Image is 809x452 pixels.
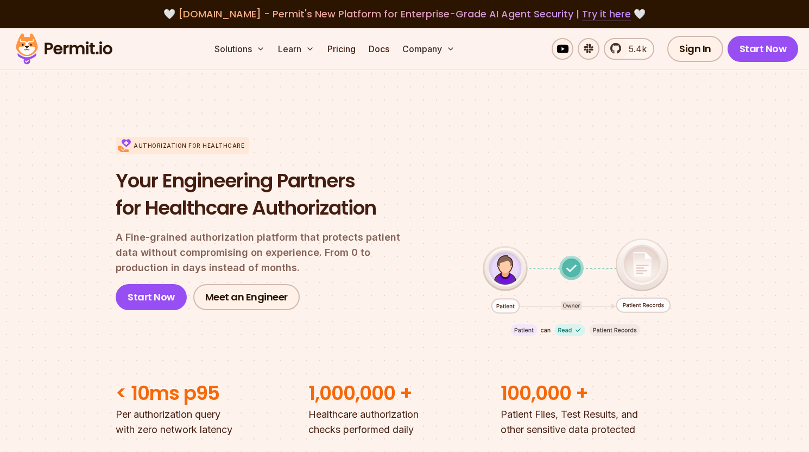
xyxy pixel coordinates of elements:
[116,284,187,310] a: Start Now
[116,167,419,221] h1: Your Engineering Partners for Healthcare Authorization
[622,42,647,55] span: 5.4k
[26,7,783,22] div: 🤍 🤍
[116,230,419,275] p: A Fine-grained authorization platform that protects patient data without compromising on experien...
[582,7,631,21] a: Try it here
[11,30,117,67] img: Permit logo
[364,38,394,60] a: Docs
[667,36,723,62] a: Sign In
[501,380,693,407] h2: 100,000 +
[398,38,459,60] button: Company
[210,38,269,60] button: Solutions
[116,380,308,407] h2: < 10ms p95
[604,38,654,60] a: 5.4k
[116,407,308,437] p: Per authorization query with zero network latency
[274,38,319,60] button: Learn
[134,142,244,150] p: Authorization for Healthcare
[178,7,631,21] span: [DOMAIN_NAME] - Permit's New Platform for Enterprise-Grade AI Agent Security |
[308,380,501,407] h2: 1,000,000 +
[193,284,300,310] a: Meet an Engineer
[323,38,360,60] a: Pricing
[308,407,501,437] p: Healthcare authorization checks performed daily
[728,36,799,62] a: Start Now
[501,407,693,437] p: Patient Files, Test Results, and other sensitive data protected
